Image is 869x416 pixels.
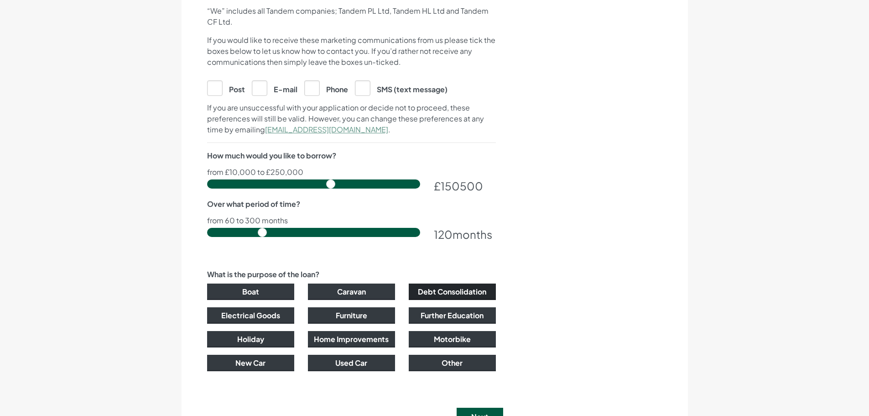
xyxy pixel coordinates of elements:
button: Boat [207,284,294,300]
div: months [434,226,496,242]
button: New Car [207,355,294,371]
button: Caravan [308,284,395,300]
label: SMS (text message) [355,80,448,95]
button: Furniture [308,307,395,324]
button: Debt Consolidation [409,284,496,300]
p: from £10,000 to £250,000 [207,169,496,176]
a: [EMAIL_ADDRESS][DOMAIN_NAME] [265,125,388,134]
label: Over what period of time? [207,199,300,210]
label: Phone [304,80,348,95]
p: If you are unsuccessful with your application or decide not to proceed, these preferences will st... [207,102,496,135]
label: Post [207,80,245,95]
label: E-mail [252,80,297,95]
div: £ [434,178,496,194]
button: Motorbike [409,331,496,348]
p: from 60 to 300 months [207,217,496,224]
button: Holiday [207,331,294,348]
button: Further Education [409,307,496,324]
button: Home Improvements [308,331,395,348]
button: Used Car [308,355,395,371]
label: What is the purpose of the loan? [207,269,319,280]
span: 120 [434,227,453,241]
span: 150500 [441,179,483,193]
p: If you would like to receive these marketing communications from us please tick the boxes below t... [207,35,496,68]
button: Other [409,355,496,371]
label: How much would you like to borrow? [207,150,336,161]
p: “We” includes all Tandem companies; Tandem PL Ltd, Tandem HL Ltd and Tandem CF Ltd. [207,5,496,27]
button: Electrical Goods [207,307,294,324]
